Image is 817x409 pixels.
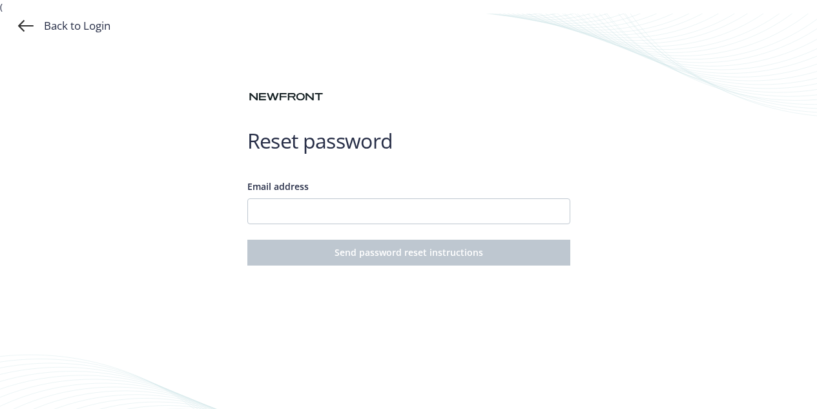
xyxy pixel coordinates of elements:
img: Newfront logo [247,90,325,104]
a: Back to Login [18,18,110,34]
h1: Reset password [247,128,570,154]
span: Send password reset instructions [335,246,483,258]
button: Send password reset instructions [247,240,570,266]
span: Email address [247,180,309,193]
